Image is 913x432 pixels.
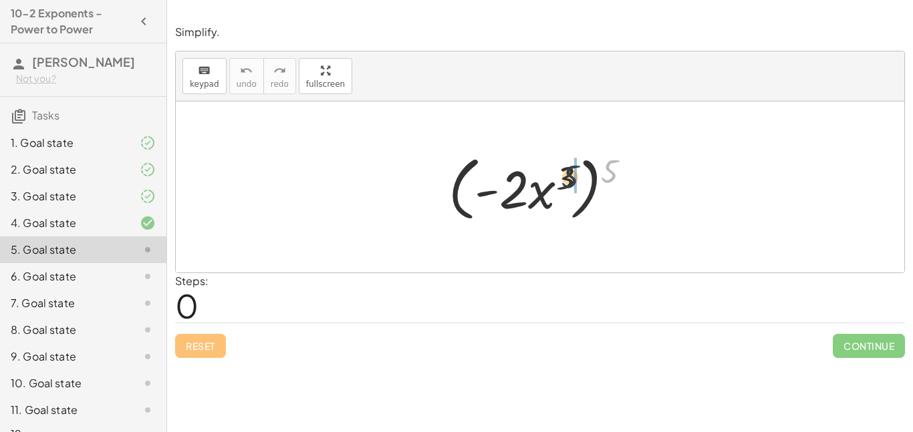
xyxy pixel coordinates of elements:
i: Task not started. [140,268,156,284]
div: Not you? [16,72,156,85]
div: 4. Goal state [11,215,118,231]
button: undoundo [229,58,264,94]
i: Task finished and part of it marked as correct. [140,188,156,204]
div: 2. Goal state [11,162,118,178]
div: 9. Goal state [11,349,118,365]
i: Task not started. [140,349,156,365]
i: undo [240,63,253,79]
i: Task not started. [140,295,156,311]
span: [PERSON_NAME] [32,54,135,69]
div: 6. Goal state [11,268,118,284]
i: keyboard [198,63,211,79]
span: undo [237,79,257,89]
span: keypad [190,79,219,89]
i: Task finished and correct. [140,215,156,231]
i: Task not started. [140,322,156,338]
i: Task not started. [140,242,156,258]
button: keyboardkeypad [182,58,227,94]
label: Steps: [175,274,209,288]
span: 0 [175,285,199,326]
i: redo [273,63,286,79]
button: fullscreen [299,58,352,94]
button: redoredo [263,58,296,94]
span: fullscreen [306,79,345,89]
div: 3. Goal state [11,188,118,204]
i: Task finished and part of it marked as correct. [140,135,156,151]
div: 8. Goal state [11,322,118,338]
div: 10. Goal state [11,375,118,391]
i: Task not started. [140,375,156,391]
div: 7. Goal state [11,295,118,311]
span: Tasks [32,108,59,122]
span: redo [271,79,289,89]
i: Task not started. [140,402,156,418]
p: Simplify. [175,25,905,40]
i: Task finished and part of it marked as correct. [140,162,156,178]
div: 1. Goal state [11,135,118,151]
h4: 10-2 Exponents - Power to Power [11,5,132,37]
div: 5. Goal state [11,242,118,258]
div: 11. Goal state [11,402,118,418]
